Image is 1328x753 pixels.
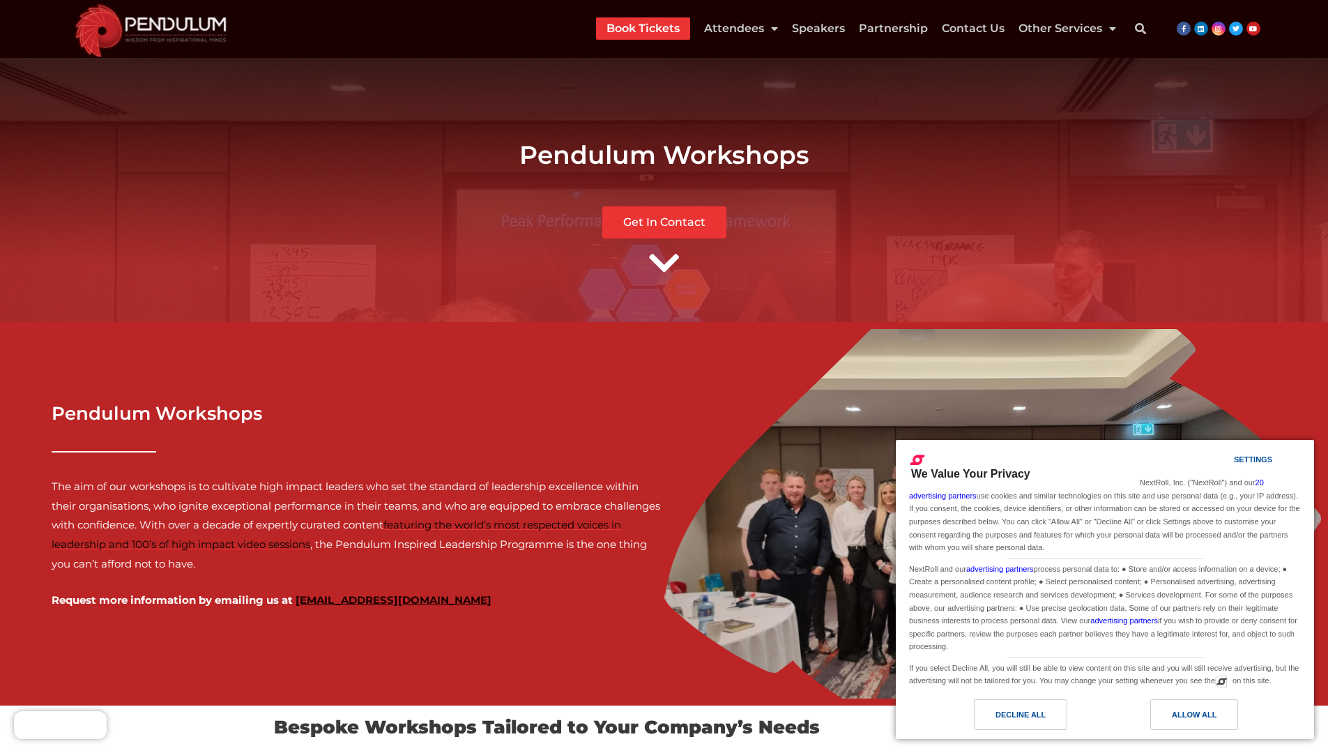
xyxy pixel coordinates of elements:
[906,475,1304,555] div: NextRoll, Inc. ("NextRoll") and our use cookies and similar technologies on this site and use per...
[296,593,491,607] a: [EMAIL_ADDRESS][DOMAIN_NAME]
[942,17,1005,40] a: Contact Us
[911,468,1030,480] span: We Value Your Privacy
[1209,448,1243,474] a: Settings
[904,699,1105,737] a: Decline All
[596,17,1116,40] nav: Menu
[906,559,1304,655] div: NextRoll and our process personal data to: ● Store and/or access information on a device; ● Creat...
[602,206,726,238] a: Get In Contact
[859,17,928,40] a: Partnership
[623,217,705,228] span: Get In Contact
[1172,707,1216,722] div: Allow All
[1018,17,1116,40] a: Other Services
[14,711,107,739] iframe: Brevo live chat
[995,707,1046,722] div: Decline All
[52,480,660,532] span: The aim of our workshops is to cultivate high impact leaders who set the standard of leadership e...
[792,17,845,40] a: Speakers
[52,538,647,570] span: , the Pendulum Inspired Leadership Programme is the one thing you can’t afford not to have.
[1127,15,1154,43] div: Search
[52,593,494,607] strong: Request more information by emailing us at
[1105,699,1306,737] a: Allow All
[909,478,1264,500] a: 20 advertising partners
[274,716,820,738] strong: Bespoke Workshops Tailored to Your Company’s Needs
[704,17,778,40] a: Attendees
[1090,616,1158,625] a: advertising partners
[606,17,680,40] a: Book Tickets
[274,139,1055,172] h2: Pendulum Workshops
[52,401,664,426] h3: Pendulum Workshops
[1234,452,1272,467] div: Settings
[906,658,1304,689] div: If you select Decline All, you will still be able to view content on this site and you will still...
[966,565,1034,573] a: advertising partners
